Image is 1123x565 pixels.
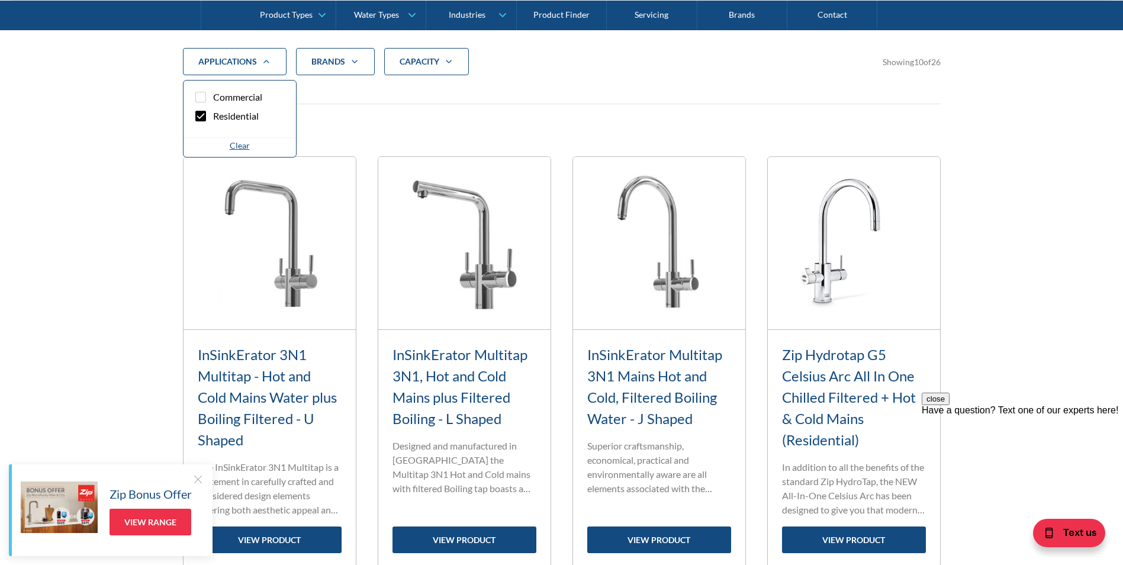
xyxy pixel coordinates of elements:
a: view product [198,527,342,553]
span: 10 [914,57,924,67]
div: applications [198,56,257,68]
p: Superior craftsmanship, economical, practical and environmentally aware are all elements associat... [587,439,731,496]
iframe: podium webchat widget prompt [922,393,1123,521]
a: Zip Hydrotap G5 Celsius Arc All In One Chilled Filtered + Hot & Cold Mains (Residential) [782,346,916,448]
div: Product Types [260,9,313,20]
p: The InSinkErator 3N1 Multitap is a statement in carefully crafted and considered design elements ... [198,460,342,517]
div: Water Types [354,9,399,20]
a: InSinkErator Multitap 3N1, Hot and Cold Mains plus Filtered Boiling - L Shaped [392,346,527,427]
strong: CAPACITY [400,56,439,66]
div: Brands [296,48,375,75]
p: Designed and manufactured in [GEOGRAPHIC_DATA] the Multitap 3N1 Hot and Cold mains with filtered ... [392,439,536,496]
a: view product [392,527,536,553]
div: Industries [449,9,485,20]
img: InSinkErator 3N1 Multitap - Hot and Cold Mains Water plus Boiling Filtered - U Shaped [184,157,356,329]
img: Zip Hydrotap G5 Celsius Arc All In One Chilled Filtered + Hot & Cold Mains (Residential) [768,157,940,329]
div: Showing of [883,56,941,68]
h5: Zip Bonus Offer [110,485,192,503]
img: InSinkErator Multitap 3N1 Mains Hot and Cold, Filtered Boiling Water - J Shaped [573,157,745,329]
a: View Range [110,509,191,535]
nav: applications [183,80,297,158]
a: InSinkErator 3N1 Multitap - Hot and Cold Mains Water plus Boiling Filtered - U Shaped [198,346,337,448]
span: 26 [931,57,941,67]
img: Zip Bonus Offer [21,481,98,533]
p: In addition to all the benefits of the standard Zip HydroTap, the NEW All-In-One Celsius Arc has ... [782,460,926,517]
a: InSinkErator Multitap 3N1 Mains Hot and Cold, Filtered Boiling Water - J Shaped [587,346,722,427]
div: Brands [311,56,345,68]
span: Commercial [213,90,262,104]
a: view product [587,527,731,553]
img: InSinkErator Multitap 3N1, Hot and Cold Mains plus Filtered Boiling - L Shaped [378,157,551,329]
div: CAPACITY [384,48,469,75]
div: applications [183,48,287,75]
iframe: podium webchat widget bubble [1028,506,1123,565]
form: Filter 5 [183,48,941,94]
a: view product [782,527,926,553]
